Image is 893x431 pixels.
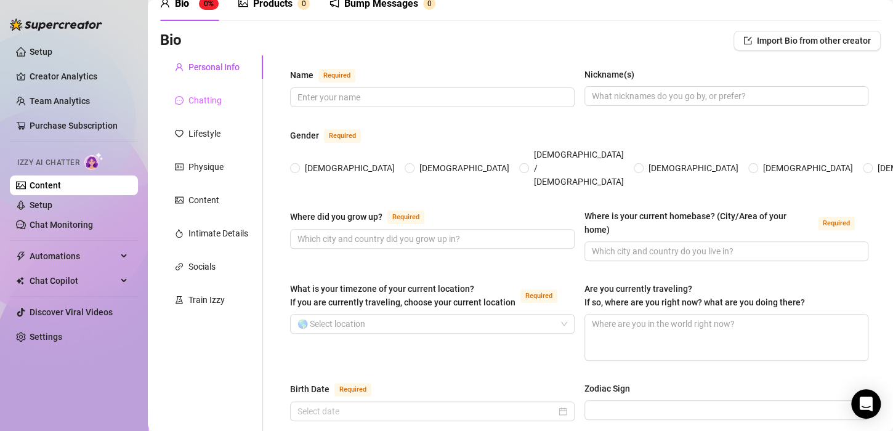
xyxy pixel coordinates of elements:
span: [DEMOGRAPHIC_DATA] [758,161,858,175]
div: Birth Date [290,382,329,396]
div: Nickname(s) [584,68,634,81]
div: Gender [290,129,319,142]
div: Physique [188,160,224,174]
span: [DEMOGRAPHIC_DATA] [644,161,743,175]
span: Chat Copilot [30,271,117,291]
a: Purchase Subscription [30,121,118,131]
span: message [175,96,184,105]
label: Gender [290,128,374,143]
input: Where is your current homebase? (City/Area of your home) [592,244,859,258]
input: Birth Date [297,405,556,418]
div: Content [188,193,219,207]
span: fire [175,229,184,238]
input: Name [297,91,565,104]
div: Where did you grow up? [290,210,382,224]
span: Required [324,129,361,143]
span: Required [334,383,371,397]
span: idcard [175,163,184,171]
span: Izzy AI Chatter [17,157,79,169]
span: Automations [30,246,117,266]
a: Settings [30,332,62,342]
span: user [175,63,184,71]
span: Required [818,217,855,230]
button: Import Bio from other creator [733,31,881,50]
span: Required [318,69,355,83]
div: Train Izzy [188,293,225,307]
a: Setup [30,200,52,210]
label: Birth Date [290,382,385,397]
div: Name [290,68,313,82]
label: Nickname(s) [584,68,643,81]
span: Import Bio from other creator [757,36,871,46]
span: What is your timezone of your current location? If you are currently traveling, choose your curre... [290,284,515,307]
a: Setup [30,47,52,57]
input: Where did you grow up? [297,232,565,246]
div: Where is your current homebase? (City/Area of your home) [584,209,814,236]
div: Personal Info [188,60,240,74]
span: [DEMOGRAPHIC_DATA] [300,161,400,175]
a: Content [30,180,61,190]
span: [DEMOGRAPHIC_DATA] [414,161,514,175]
div: Zodiac Sign [584,382,630,395]
label: Name [290,68,369,83]
label: Zodiac Sign [584,382,639,395]
label: Where did you grow up? [290,209,438,224]
span: picture [175,196,184,204]
span: link [175,262,184,271]
img: AI Chatter [84,152,103,170]
span: Required [387,211,424,224]
a: Discover Viral Videos [30,307,113,317]
a: Team Analytics [30,96,90,106]
div: Socials [188,260,216,273]
div: Chatting [188,94,222,107]
div: Lifestyle [188,127,220,140]
span: Are you currently traveling? If so, where are you right now? what are you doing there? [584,284,805,307]
span: Required [520,289,557,303]
span: heart [175,129,184,138]
span: import [743,36,752,45]
span: experiment [175,296,184,304]
input: Nickname(s) [592,89,859,103]
img: logo-BBDzfeDw.svg [10,18,102,31]
a: Chat Monitoring [30,220,93,230]
h3: Bio [160,31,182,50]
label: Where is your current homebase? (City/Area of your home) [584,209,869,236]
span: [DEMOGRAPHIC_DATA] / [DEMOGRAPHIC_DATA] [529,148,629,188]
div: Open Intercom Messenger [851,389,881,419]
a: Creator Analytics [30,66,128,86]
span: thunderbolt [16,251,26,261]
div: Intimate Details [188,227,248,240]
img: Chat Copilot [16,276,24,285]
